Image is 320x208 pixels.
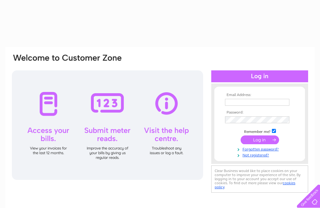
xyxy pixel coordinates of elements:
[225,152,296,158] a: Not registered?
[223,110,296,115] th: Password:
[223,128,296,134] td: Remember me?
[223,93,296,97] th: Email Address:
[225,146,296,152] a: Forgotten password?
[211,165,308,193] div: Clear Business would like to place cookies on your computer to improve your experience of the sit...
[241,135,279,144] input: Submit
[215,181,295,189] a: cookies policy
